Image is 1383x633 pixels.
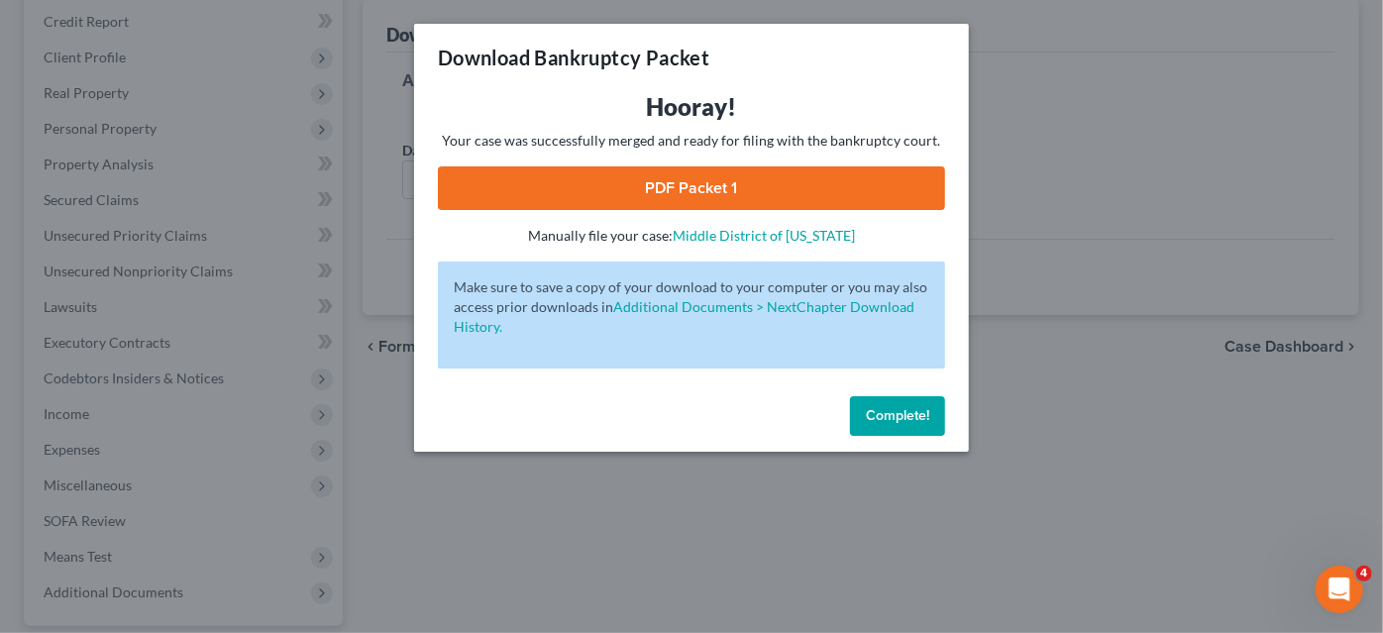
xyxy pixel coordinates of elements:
a: Middle District of [US_STATE] [673,227,855,244]
h3: Hooray! [438,91,945,123]
iframe: Intercom live chat [1316,566,1363,613]
p: Make sure to save a copy of your download to your computer or you may also access prior downloads in [454,277,929,337]
span: Complete! [866,407,929,424]
p: Manually file your case: [438,226,945,246]
button: Complete! [850,396,945,436]
h3: Download Bankruptcy Packet [438,44,709,71]
a: PDF Packet 1 [438,166,945,210]
span: 4 [1356,566,1372,581]
p: Your case was successfully merged and ready for filing with the bankruptcy court. [438,131,945,151]
a: Additional Documents > NextChapter Download History. [454,298,914,335]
